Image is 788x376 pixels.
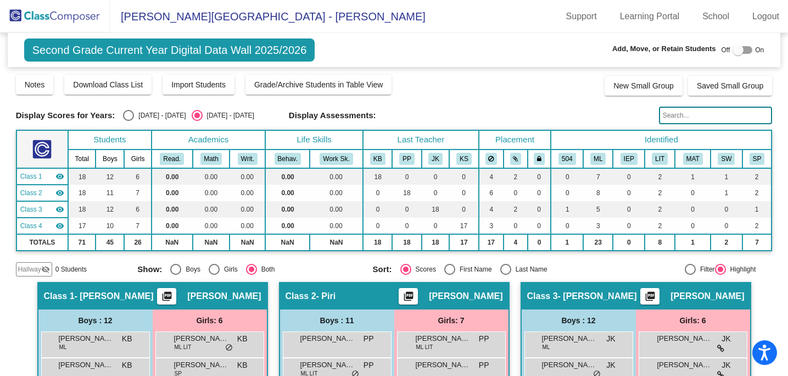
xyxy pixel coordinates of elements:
[134,110,186,120] div: [DATE] - [DATE]
[590,153,606,165] button: ML
[193,168,230,185] td: 0.00
[449,218,478,234] td: 17
[455,264,492,274] div: First Name
[606,333,615,345] span: JK
[522,309,636,331] div: Boys : 12
[193,234,230,251] td: NaN
[422,185,450,201] td: 0
[551,218,583,234] td: 0
[310,168,363,185] td: 0.00
[504,185,528,201] td: 0
[193,218,230,234] td: 0.00
[245,75,392,95] button: Grade/Archive Students in Table View
[711,234,742,251] td: 2
[606,360,615,371] span: JK
[124,150,151,168] th: Girls
[16,168,68,185] td: Kirsten Baker - Baker
[613,218,645,234] td: 0
[96,234,124,251] td: 45
[152,218,193,234] td: 0.00
[16,185,68,201] td: Parisa Piri - Piri
[44,291,75,302] span: Class 1
[310,185,363,201] td: 0.00
[237,360,248,371] span: KB
[225,344,233,352] span: do_not_disturb_alt
[583,168,613,185] td: 7
[124,234,151,251] td: 26
[238,153,258,165] button: Writ.
[300,360,355,371] span: [PERSON_NAME]
[275,153,301,165] button: Behav.
[137,264,162,274] span: Show:
[25,80,45,89] span: Notes
[370,153,385,165] button: KB
[422,234,450,251] td: 18
[416,360,471,371] span: [PERSON_NAME]
[230,218,265,234] td: 0.00
[688,76,772,96] button: Saved Small Group
[722,333,730,345] span: JK
[41,265,50,274] mat-icon: visibility_off
[422,201,450,218] td: 18
[265,218,310,234] td: 0.00
[583,150,613,168] th: English Language Learner
[254,80,383,89] span: Grade/Archive Students in Table View
[675,201,711,218] td: 0
[645,201,675,218] td: 2
[557,8,606,25] a: Support
[64,75,152,95] button: Download Class List
[613,150,645,168] th: Individualized Education Plan
[137,264,364,275] mat-radio-group: Select an option
[153,309,267,331] div: Girls: 6
[551,168,583,185] td: 0
[157,288,176,305] button: Print Students Details
[744,8,788,25] a: Logout
[583,201,613,218] td: 5
[399,288,418,305] button: Print Students Details
[742,185,772,201] td: 2
[310,234,363,251] td: NaN
[230,185,265,201] td: 0.00
[542,360,597,371] span: [PERSON_NAME]
[394,309,508,331] div: Girls: 7
[750,153,765,165] button: SP
[122,360,132,371] span: KB
[551,150,583,168] th: 504 Plan
[160,153,184,165] button: Read.
[265,130,363,150] th: Life Skills
[558,153,576,165] button: 504
[310,201,363,218] td: 0.00
[636,309,750,331] div: Girls: 6
[55,172,64,181] mat-icon: visibility
[504,168,528,185] td: 2
[543,343,550,351] span: ML
[670,291,744,302] span: [PERSON_NAME]
[16,75,54,95] button: Notes
[528,185,551,201] td: 0
[20,221,42,231] span: Class 4
[152,201,193,218] td: 0.00
[230,201,265,218] td: 0.00
[55,222,64,230] mat-icon: visibility
[187,291,261,302] span: [PERSON_NAME]
[718,153,735,165] button: SW
[416,343,433,351] span: ML LIT
[605,76,683,96] button: New Small Group
[449,201,478,218] td: 0
[449,150,478,168] th: Katie Shaevitz
[122,333,132,345] span: KB
[160,291,174,306] mat-icon: picture_as_pdf
[152,234,193,251] td: NaN
[373,264,392,274] span: Sort:
[657,333,712,344] span: [PERSON_NAME]
[726,264,756,274] div: Highlight
[583,234,613,251] td: 23
[220,264,238,274] div: Girls
[504,234,528,251] td: 4
[96,218,124,234] td: 10
[265,201,310,218] td: 0.00
[711,218,742,234] td: 0
[175,343,192,351] span: ML LIT
[479,218,504,234] td: 3
[363,234,392,251] td: 18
